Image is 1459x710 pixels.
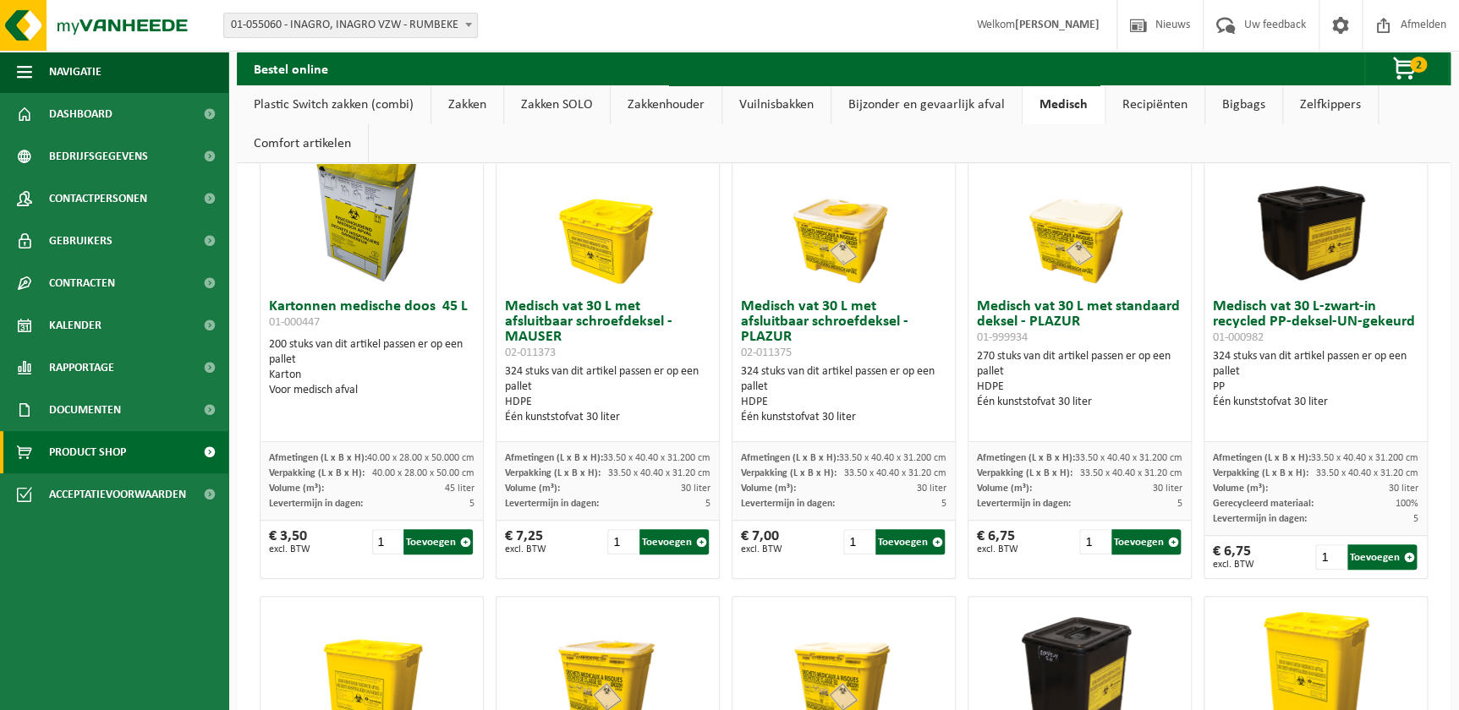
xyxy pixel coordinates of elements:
div: € 6,75 [1213,544,1254,570]
span: 40.00 x 28.00 x 50.00 cm [372,468,474,478]
div: HDPE [977,380,1182,395]
span: Afmetingen (L x B x H): [505,453,603,463]
div: 324 stuks van dit artikel passen er op een pallet [741,364,946,425]
input: 1 [607,529,638,554]
span: Acceptatievoorwaarden [49,473,186,516]
div: Één kunststofvat 30 liter [505,410,710,425]
span: 2 [1410,57,1427,73]
span: excl. BTW [977,544,1018,554]
button: Toevoegen [1347,544,1417,570]
span: 5 [1413,514,1418,524]
span: 01-055060 - INAGRO, INAGRO VZW - RUMBEKE [224,14,477,37]
a: Zakkenhouder [611,85,721,124]
button: Toevoegen [1111,529,1181,554]
span: Product Shop [49,431,126,473]
h3: Medisch vat 30 L met afsluitbaar schroefdeksel - PLAZUR [741,299,946,360]
input: 1 [1079,529,1110,554]
span: 01-000982 [1213,331,1264,344]
span: 30 liter [681,483,710,494]
span: 33.50 x 40.40 x 31.20 cm [608,468,710,478]
span: excl. BTW [505,544,546,554]
span: Volume (m³): [741,483,796,494]
h3: Medisch vat 30 L-zwart-in recycled PP-deksel-UN-gekeurd [1213,299,1418,345]
span: Afmetingen (L x B x H): [269,453,367,463]
span: Kalender [49,304,101,347]
div: Karton [269,368,474,383]
div: € 7,00 [741,529,782,554]
span: Verpakking (L x B x H): [1213,468,1308,478]
span: Levertermijn in dagen: [1213,514,1307,524]
div: HDPE [741,395,946,410]
img: 01-000982 [1231,122,1400,291]
span: 5 [469,499,474,509]
div: 324 stuks van dit artikel passen er op een pallet [505,364,710,425]
a: Zakken [431,85,503,124]
span: Volume (m³): [269,483,324,494]
div: PP [1213,380,1418,395]
div: Één kunststofvat 30 liter [741,410,946,425]
div: 200 stuks van dit artikel passen er op een pallet [269,337,474,398]
span: 02-011375 [741,347,792,359]
span: Contracten [49,262,115,304]
span: Verpakking (L x B x H): [269,468,365,478]
span: 5 [941,499,946,509]
span: excl. BTW [1213,560,1254,570]
span: Levertermijn in dagen: [505,499,599,509]
span: Levertermijn in dagen: [977,499,1071,509]
span: 5 [705,499,710,509]
div: Één kunststofvat 30 liter [977,395,1182,410]
span: 30 liter [1153,483,1182,494]
span: Verpakking (L x B x H): [505,468,601,478]
div: 270 stuks van dit artikel passen er op een pallet [977,349,1182,410]
span: 33.50 x 40.40 x 31.20 cm [844,468,946,478]
span: 40.00 x 28.00 x 50.000 cm [367,453,474,463]
span: 01-000447 [269,316,320,329]
div: € 7,25 [505,529,546,554]
span: Levertermijn in dagen: [269,499,363,509]
input: 1 [843,529,874,554]
strong: [PERSON_NAME] [1015,19,1100,31]
a: Plastic Switch zakken (combi) [237,85,431,124]
div: 324 stuks van dit artikel passen er op een pallet [1213,349,1418,410]
h3: Medisch vat 30 L met standaard deksel - PLAZUR [977,299,1182,345]
a: Recipiënten [1105,85,1204,124]
span: Verpakking (L x B x H): [977,468,1072,478]
span: 33.50 x 40.40 x 31.200 cm [1311,453,1418,463]
input: 1 [372,529,403,554]
img: 01-999934 [995,122,1164,291]
span: Volume (m³): [977,483,1032,494]
span: Afmetingen (L x B x H): [741,453,839,463]
button: Toevoegen [875,529,945,554]
span: Contactpersonen [49,177,147,220]
div: € 3,50 [269,529,310,554]
div: Voor medisch afval [269,383,474,398]
span: 33.50 x 40.40 x 31.200 cm [1075,453,1182,463]
div: Één kunststofvat 30 liter [1213,395,1418,410]
button: Toevoegen [639,529,709,554]
img: 01-000447 [287,122,456,291]
a: Comfort artikelen [237,124,368,163]
span: 33.50 x 40.40 x 31.20 cm [1316,468,1418,478]
span: 5 [1177,499,1182,509]
span: 33.50 x 40.40 x 31.20 cm [1080,468,1182,478]
span: 30 liter [1389,483,1418,494]
span: 01-055060 - INAGRO, INAGRO VZW - RUMBEKE [223,13,478,38]
span: Gerecycleerd materiaal: [1213,499,1314,509]
span: Dashboard [49,93,112,135]
a: Medisch [1023,85,1105,124]
div: HDPE [505,395,710,410]
span: 45 liter [445,483,474,494]
a: Zakken SOLO [504,85,610,124]
span: Navigatie [49,51,101,93]
h3: Kartonnen medische doos 45 L [269,299,474,333]
span: Levertermijn in dagen: [741,499,835,509]
span: 30 liter [917,483,946,494]
span: Afmetingen (L x B x H): [1213,453,1311,463]
input: 1 [1315,544,1346,570]
h3: Medisch vat 30 L met afsluitbaar schroefdeksel - MAUSER [505,299,710,360]
span: Bedrijfsgegevens [49,135,148,177]
span: Afmetingen (L x B x H): [977,453,1075,463]
a: Vuilnisbakken [722,85,831,124]
span: Rapportage [49,347,114,389]
span: Volume (m³): [505,483,560,494]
